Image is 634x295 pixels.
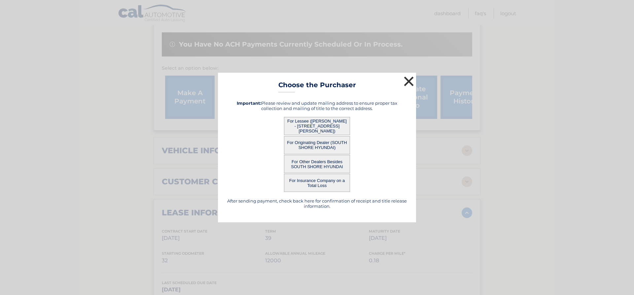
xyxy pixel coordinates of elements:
h3: Choose the Purchaser [278,81,356,92]
h5: After sending payment, check back here for confirmation of receipt and title release information. [226,198,408,209]
button: For Insurance Company on a Total Loss [284,174,350,192]
button: For Originating Dealer (SOUTH SHORE HYUNDAI) [284,136,350,154]
strong: Important: [237,100,261,106]
button: For Lessee ([PERSON_NAME] - [STREET_ADDRESS][PERSON_NAME]) [284,117,350,135]
button: For Other Dealers Besides SOUTH SHORE HYUNDAI [284,155,350,173]
button: × [402,75,415,88]
h5: Please review and update mailing address to ensure proper tax collection and mailing of title to ... [226,100,408,111]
